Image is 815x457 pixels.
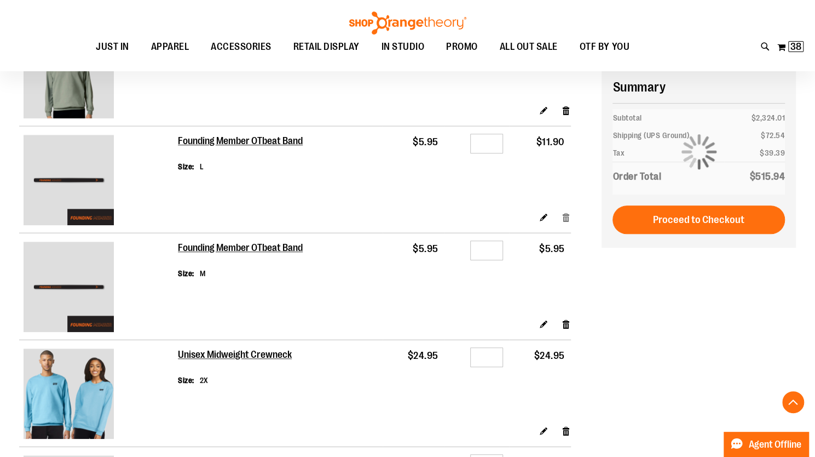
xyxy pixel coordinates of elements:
[612,205,785,234] button: Proceed to Checkout
[580,35,629,59] span: OTF BY YOU
[24,135,174,228] a: Founding Member OTbeat Band
[413,136,438,147] span: $5.95
[724,432,808,457] button: Agent Offline
[178,135,304,147] a: Founding Member OTbeat Band
[536,136,565,147] span: $11.90
[348,12,468,35] img: Shop Orangetheory
[408,350,438,361] span: $24.95
[24,349,174,442] a: Unisex Midweight Crewneck
[790,41,801,52] span: 38
[178,268,194,279] dt: Size
[562,318,571,330] a: Remove item
[749,439,801,450] span: Agent Offline
[151,35,189,59] span: APPAREL
[178,375,194,386] dt: Size
[24,28,114,118] img: Unisex Midweight Sweatshirt
[539,243,565,254] span: $5.95
[500,35,558,59] span: ALL OUT SALE
[413,243,438,254] span: $5.95
[653,214,744,226] span: Proceed to Checkout
[562,212,571,223] a: Remove item
[681,134,716,169] img: Loading...
[96,35,129,59] span: JUST IN
[562,425,571,437] a: Remove item
[446,35,478,59] span: PROMO
[24,135,114,225] img: Founding Member OTbeat Band
[211,35,271,59] span: ACCESSORIES
[200,375,209,386] dd: 2X
[200,161,204,172] dd: L
[382,35,425,59] span: IN STUDIO
[612,78,785,96] h2: Summary
[178,242,304,254] a: Founding Member OTbeat Band
[178,161,194,172] dt: Size
[293,35,360,59] span: RETAIL DISPLAY
[200,268,206,279] dd: M
[562,105,571,116] a: Remove item
[24,242,114,332] img: Founding Member OTbeat Band
[534,350,565,361] span: $24.95
[178,349,293,361] a: Unisex Midweight Crewneck
[782,391,804,413] button: Back To Top
[24,28,174,121] a: Unisex Midweight Sweatshirt
[24,349,114,439] img: Unisex Midweight Crewneck
[24,242,174,335] a: Founding Member OTbeat Band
